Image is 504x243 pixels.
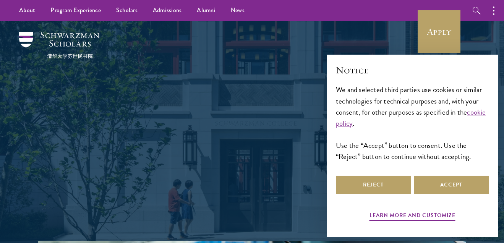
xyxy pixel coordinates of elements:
[336,84,489,162] div: We and selected third parties use cookies or similar technologies for technical purposes and, wit...
[336,64,489,77] h2: Notice
[19,32,99,58] img: Schwarzman Scholars
[418,10,460,53] a: Apply
[336,107,486,129] a: cookie policy
[336,176,411,194] button: Reject
[414,176,489,194] button: Accept
[369,211,455,222] button: Learn more and customize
